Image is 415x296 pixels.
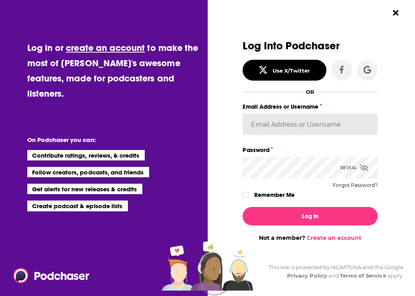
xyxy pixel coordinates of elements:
a: Podchaser - Follow, Share and Rate Podcasts [13,268,84,283]
li: Contribute ratings, reviews, & credits [27,150,145,160]
li: Get alerts for new releases & credits [27,184,142,194]
div: Not a member? [243,234,377,241]
a: Terms of Service [340,272,386,279]
label: Password [243,145,377,155]
img: Podchaser - Follow, Share and Rate Podcasts [13,268,90,283]
div: This site is protected by reCAPTCHA and the Google and apply. [268,263,403,280]
label: Email Address or Username [243,101,377,112]
button: Forgot Password? [333,182,378,188]
li: On Podchaser you can: [27,136,188,144]
button: Close Button [388,5,403,20]
a: Privacy Policy [287,272,327,279]
li: Create podcast & episode lists [27,201,128,211]
div: OR [306,89,314,95]
input: Email Address or Username [243,114,377,135]
div: Reveal [340,157,368,178]
li: Follow creators, podcasts, and friends [27,167,150,177]
a: Create an account [307,234,361,241]
a: create an account [66,42,145,53]
h3: Log Into Podchaser [243,40,377,52]
label: Remember Me [254,190,295,200]
div: Use X/Twitter [273,67,310,74]
button: Use X/Twitter [243,60,326,81]
button: Log In [243,207,377,225]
